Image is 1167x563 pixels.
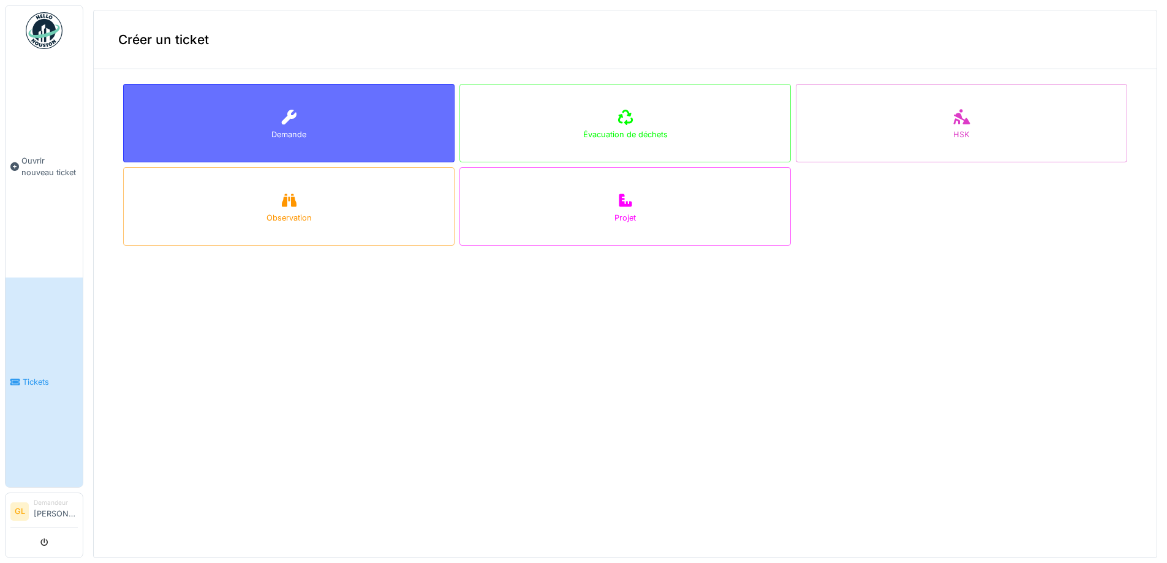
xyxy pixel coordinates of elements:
div: Observation [266,212,312,224]
li: GL [10,502,29,521]
a: Ouvrir nouveau ticket [6,56,83,278]
div: Créer un ticket [94,10,1157,69]
a: Tickets [6,278,83,488]
div: HSK [953,129,970,140]
div: Évacuation de déchets [583,129,668,140]
div: Demandeur [34,498,78,507]
span: Ouvrir nouveau ticket [21,155,78,178]
a: GL Demandeur[PERSON_NAME] [10,498,78,527]
li: [PERSON_NAME] [34,498,78,524]
img: Badge_color-CXgf-gQk.svg [26,12,62,49]
span: Tickets [23,376,78,388]
div: Demande [271,129,306,140]
div: Projet [614,212,636,224]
